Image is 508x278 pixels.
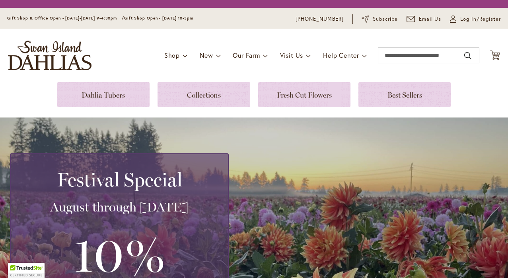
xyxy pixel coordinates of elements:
[296,15,344,23] a: [PHONE_NUMBER]
[280,51,303,59] span: Visit Us
[373,15,398,23] span: Subscribe
[464,49,471,62] button: Search
[200,51,213,59] span: New
[164,51,180,59] span: Shop
[460,15,501,23] span: Log In/Register
[20,168,218,191] h2: Festival Special
[8,41,91,70] a: store logo
[233,51,260,59] span: Our Farm
[419,15,442,23] span: Email Us
[362,15,398,23] a: Subscribe
[407,15,442,23] a: Email Us
[7,16,124,21] span: Gift Shop & Office Open - [DATE]-[DATE] 9-4:30pm /
[20,199,218,215] h3: August through [DATE]
[323,51,359,59] span: Help Center
[450,15,501,23] a: Log In/Register
[124,16,193,21] span: Gift Shop Open - [DATE] 10-3pm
